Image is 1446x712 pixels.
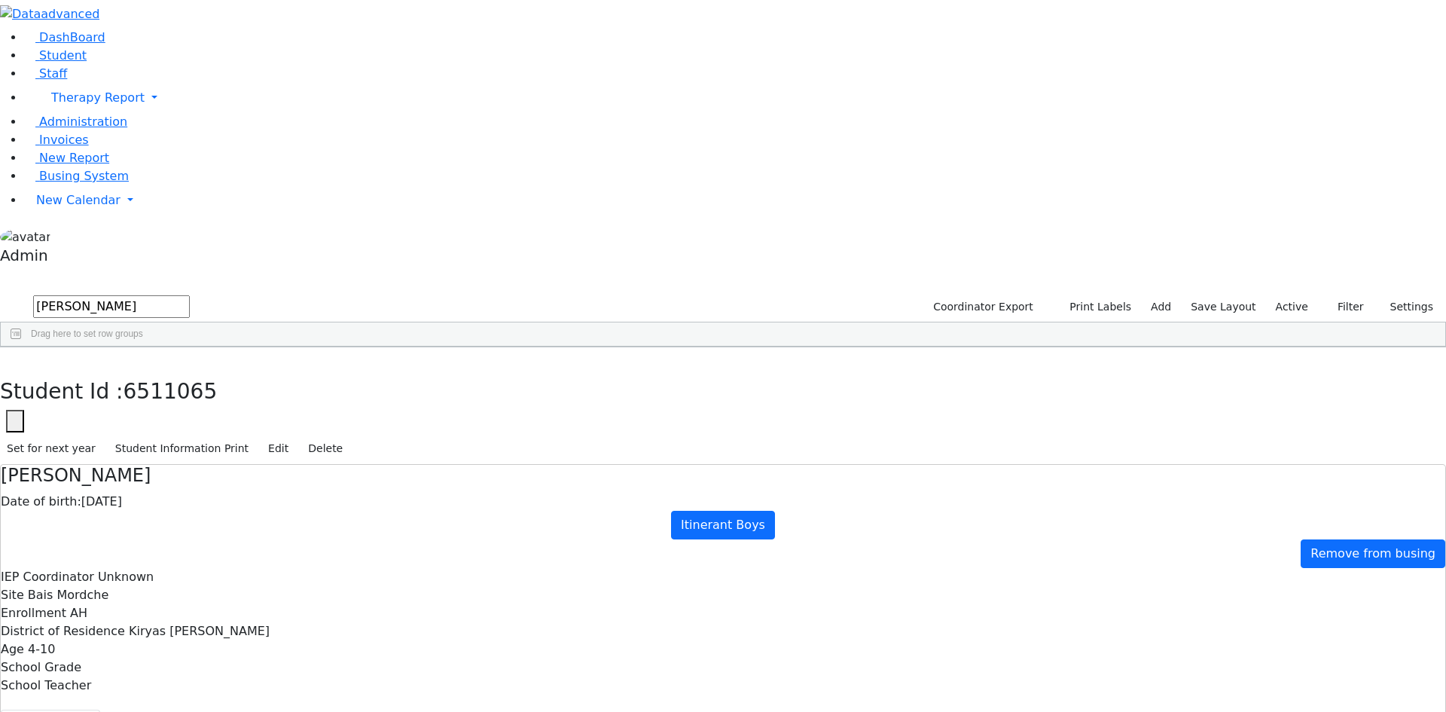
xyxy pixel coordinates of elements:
label: District of Residence [1,622,125,640]
span: Administration [39,115,127,129]
button: Settings [1371,295,1440,319]
button: Edit [261,437,295,460]
h4: [PERSON_NAME] [1,465,1445,487]
label: Site [1,586,24,604]
a: Remove from busing [1301,539,1445,568]
label: Date of birth: [1,493,81,511]
label: Enrollment [1,604,66,622]
button: Filter [1318,295,1371,319]
a: Administration [24,115,127,129]
span: Kiryas [PERSON_NAME] [129,624,270,638]
label: IEP Coordinator [1,568,94,586]
span: Busing System [39,169,129,183]
span: 6511065 [124,379,218,404]
button: Delete [301,437,349,460]
label: School Teacher [1,677,91,695]
input: Search [33,295,190,318]
span: Drag here to set row groups [31,328,143,339]
label: Active [1269,295,1315,319]
span: DashBoard [39,30,105,44]
span: Therapy Report [51,90,145,105]
a: Busing System [24,169,129,183]
button: Student Information Print [108,437,255,460]
span: Invoices [39,133,89,147]
span: New Calendar [36,193,120,207]
label: School Grade [1,659,81,677]
a: New Calendar [24,185,1446,215]
span: 4-10 [28,642,55,656]
button: Print Labels [1052,295,1138,319]
span: AH [70,606,87,620]
a: Itinerant Boys [671,511,775,539]
button: Save Layout [1184,295,1262,319]
span: New Report [39,151,109,165]
a: Therapy Report [24,83,1446,113]
a: New Report [24,151,109,165]
a: Staff [24,66,67,81]
span: Unknown [98,570,154,584]
span: Remove from busing [1310,546,1435,561]
a: Invoices [24,133,89,147]
span: Bais Mordche [28,588,108,602]
label: Age [1,640,24,659]
a: DashBoard [24,30,105,44]
a: Add [1144,295,1178,319]
span: Student [39,48,87,63]
button: Coordinator Export [923,295,1040,319]
div: [DATE] [1,493,1445,511]
a: Student [24,48,87,63]
span: Staff [39,66,67,81]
